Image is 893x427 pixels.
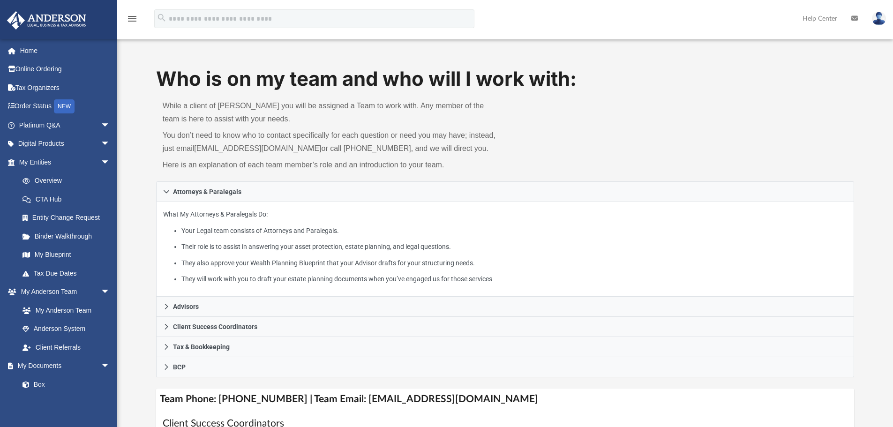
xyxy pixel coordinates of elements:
[163,99,499,126] p: While a client of [PERSON_NAME] you will be assigned a Team to work with. Any member of the team ...
[101,116,120,135] span: arrow_drop_down
[194,144,321,152] a: [EMAIL_ADDRESS][DOMAIN_NAME]
[13,172,124,190] a: Overview
[872,12,886,25] img: User Pic
[13,264,124,283] a: Tax Due Dates
[13,394,120,412] a: Meeting Minutes
[13,301,115,320] a: My Anderson Team
[173,344,230,350] span: Tax & Bookkeeping
[181,241,847,253] li: Their role is to assist in answering your asset protection, estate planning, and legal questions.
[163,158,499,172] p: Here is an explanation of each team member’s role and an introduction to your team.
[13,190,124,209] a: CTA Hub
[13,209,124,227] a: Entity Change Request
[13,338,120,357] a: Client Referrals
[13,246,120,264] a: My Blueprint
[7,283,120,301] a: My Anderson Teamarrow_drop_down
[163,209,848,285] p: What My Attorneys & Paralegals Do:
[157,13,167,23] i: search
[156,389,855,410] h4: Team Phone: [PHONE_NUMBER] | Team Email: [EMAIL_ADDRESS][DOMAIN_NAME]
[181,273,847,285] li: They will work with you to draft your estate planning documents when you’ve engaged us for those ...
[101,153,120,172] span: arrow_drop_down
[101,283,120,302] span: arrow_drop_down
[156,181,855,202] a: Attorneys & Paralegals
[127,13,138,24] i: menu
[101,357,120,376] span: arrow_drop_down
[156,65,855,93] h1: Who is on my team and who will I work with:
[163,129,499,155] p: You don’t need to know who to contact specifically for each question or need you may have; instea...
[156,202,855,297] div: Attorneys & Paralegals
[7,135,124,153] a: Digital Productsarrow_drop_down
[13,320,120,338] a: Anderson System
[173,323,257,330] span: Client Success Coordinators
[7,78,124,97] a: Tax Organizers
[181,257,847,269] li: They also approve your Wealth Planning Blueprint that your Advisor drafts for your structuring ne...
[173,364,186,370] span: BCP
[7,41,124,60] a: Home
[127,18,138,24] a: menu
[7,153,124,172] a: My Entitiesarrow_drop_down
[7,97,124,116] a: Order StatusNEW
[4,11,89,30] img: Anderson Advisors Platinum Portal
[181,225,847,237] li: Your Legal team consists of Attorneys and Paralegals.
[156,297,855,317] a: Advisors
[156,357,855,377] a: BCP
[7,116,124,135] a: Platinum Q&Aarrow_drop_down
[101,135,120,154] span: arrow_drop_down
[173,188,241,195] span: Attorneys & Paralegals
[7,357,120,375] a: My Documentsarrow_drop_down
[156,317,855,337] a: Client Success Coordinators
[173,303,199,310] span: Advisors
[13,227,124,246] a: Binder Walkthrough
[7,60,124,79] a: Online Ordering
[13,375,115,394] a: Box
[54,99,75,113] div: NEW
[156,337,855,357] a: Tax & Bookkeeping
